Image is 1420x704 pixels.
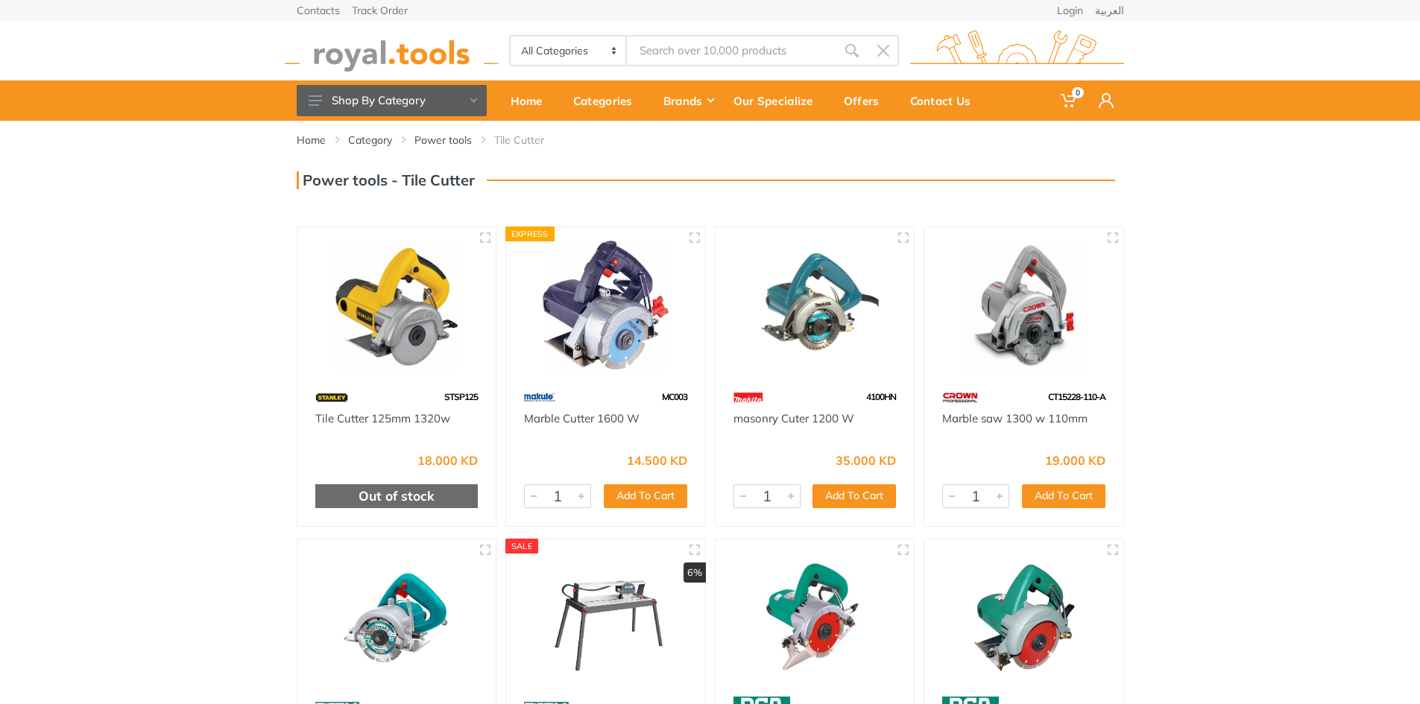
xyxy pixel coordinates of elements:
a: Home [297,133,326,148]
a: Category [348,133,392,148]
button: Shop By Category [297,85,487,116]
a: Categories [563,80,653,121]
div: 14.500 KD [627,454,687,466]
img: Royal Tools - masonry Cuter 1200 W [729,241,901,370]
a: 0 [1050,80,1088,121]
img: Royal Tools - Tile Cutter 125mm 1320w [311,241,483,370]
img: royal.tools Logo [910,31,1124,72]
div: Our Specialize [723,85,833,116]
select: Category [511,37,628,65]
div: Brands [653,85,723,116]
a: Offers [833,80,900,121]
div: 19.000 KD [1045,454,1105,466]
h3: Power tools - Tile Cutter [297,171,475,189]
div: Out of stock [315,484,479,508]
div: 18.000 KD [417,454,478,466]
a: Tile Cutter 125mm 1320w [315,411,450,425]
a: Contacts [297,5,340,16]
span: CT15228-110-A [1048,391,1105,402]
a: Marble saw 1300 w 110mm [942,411,1088,425]
img: Royal Tools - Marble cutter 1400w 4 [311,553,483,682]
div: 6% [684,562,706,583]
div: Express [505,226,555,241]
a: Our Specialize [723,80,833,121]
img: Royal Tools - 5 [938,553,1110,682]
img: royal.tools Logo [285,31,499,72]
button: Add To Cart [604,484,687,508]
img: Royal Tools - Tile cutter 800w [520,553,692,682]
span: STSP125 [444,391,478,402]
button: Add To Cart [1022,484,1105,508]
button: Add To Cart [812,484,896,508]
div: Home [500,85,563,116]
div: 35.000 KD [836,454,896,466]
a: Home [500,80,563,121]
img: Royal Tools - 4 [729,553,901,682]
a: Login [1057,5,1083,16]
div: Offers [833,85,900,116]
div: Categories [563,85,653,116]
img: Royal Tools - Marble Cutter 1600 W [520,241,692,370]
span: MC003 [662,391,687,402]
a: masonry Cuter 1200 W [733,411,854,425]
span: 4100HN [866,391,896,402]
a: العربية [1095,5,1124,16]
nav: breadcrumb [297,133,1124,148]
img: Royal Tools - Marble saw 1300 w 110mm [938,241,1110,370]
a: Contact Us [900,80,991,121]
a: Track Order [352,5,408,16]
div: Contact Us [900,85,991,116]
input: Site search [627,35,836,66]
li: Tile Cutter [494,133,567,148]
img: 42.webp [733,384,763,410]
a: Marble Cutter 1600 W [524,411,640,425]
div: SALE [505,539,538,554]
a: Power tools [414,133,472,148]
img: 75.webp [942,384,978,410]
img: 59.webp [524,384,555,410]
span: 0 [1072,87,1084,98]
img: 15.webp [315,384,348,410]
